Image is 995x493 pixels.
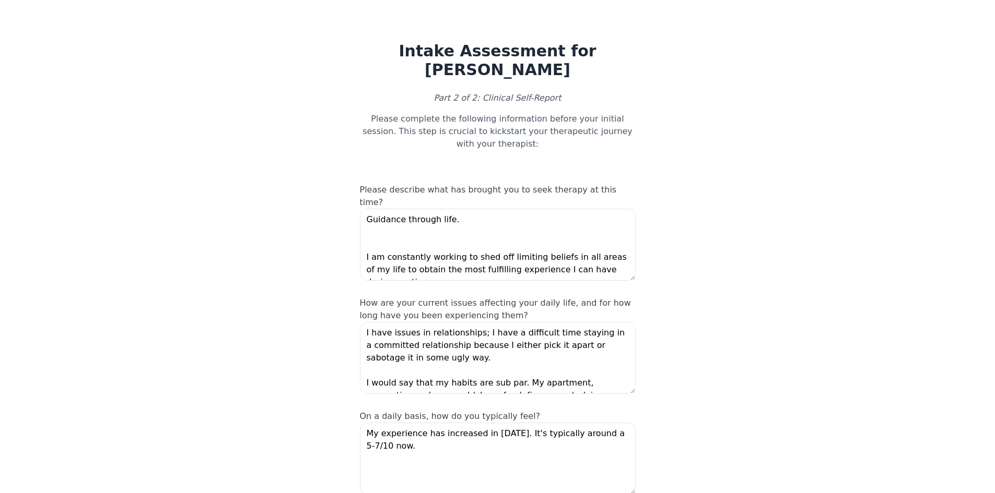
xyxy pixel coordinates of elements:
[360,298,631,320] label: How are your current issues affecting your daily life, and for how long have you been experiencin...
[360,113,636,150] p: Please complete the following information before your initial session. This step is crucial to ki...
[360,322,636,394] textarea: I have issues in relationships; I have a difficult time staying in a committed relationship becau...
[360,209,636,281] textarea: Guidance through life. I am constantly working to shed off limiting beliefs in all areas of my li...
[360,411,541,421] label: On a daily basis, how do you typically feel?
[360,185,617,207] label: Please describe what has brought you to seek therapy at this time?
[360,92,636,104] p: Part 2 of 2: Clinical Self-Report
[360,42,636,79] h1: Intake Assessment for [PERSON_NAME]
